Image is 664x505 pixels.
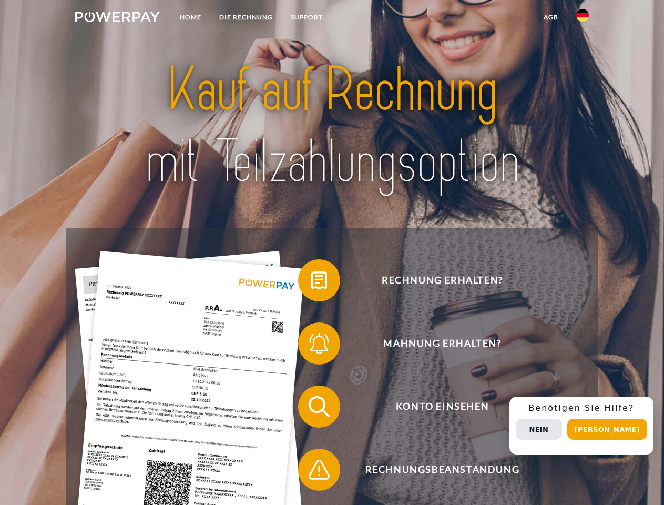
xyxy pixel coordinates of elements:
span: Mahnung erhalten? [313,322,571,365]
h3: Benötigen Sie Hilfe? [516,403,647,413]
a: agb [535,8,567,27]
img: qb_bill.svg [306,267,332,294]
a: Home [171,8,210,27]
span: Rechnung erhalten? [313,259,571,301]
a: DIE RECHNUNG [210,8,282,27]
div: Schnellhilfe [509,397,653,454]
span: Rechnungsbeanstandung [313,449,571,491]
img: qb_bell.svg [306,330,332,357]
button: Rechnung erhalten? [298,259,571,301]
img: logo-powerpay-white.svg [75,12,160,22]
button: Rechnungsbeanstandung [298,449,571,491]
button: Nein [516,419,562,440]
img: title-powerpay_de.svg [100,50,564,201]
button: Mahnung erhalten? [298,322,571,365]
button: Konto einsehen [298,386,571,428]
img: qb_search.svg [306,393,332,420]
span: Konto einsehen [313,386,571,428]
img: de [576,9,589,22]
button: [PERSON_NAME] [567,419,647,440]
a: SUPPORT [282,8,332,27]
img: qb_warning.svg [306,457,332,483]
